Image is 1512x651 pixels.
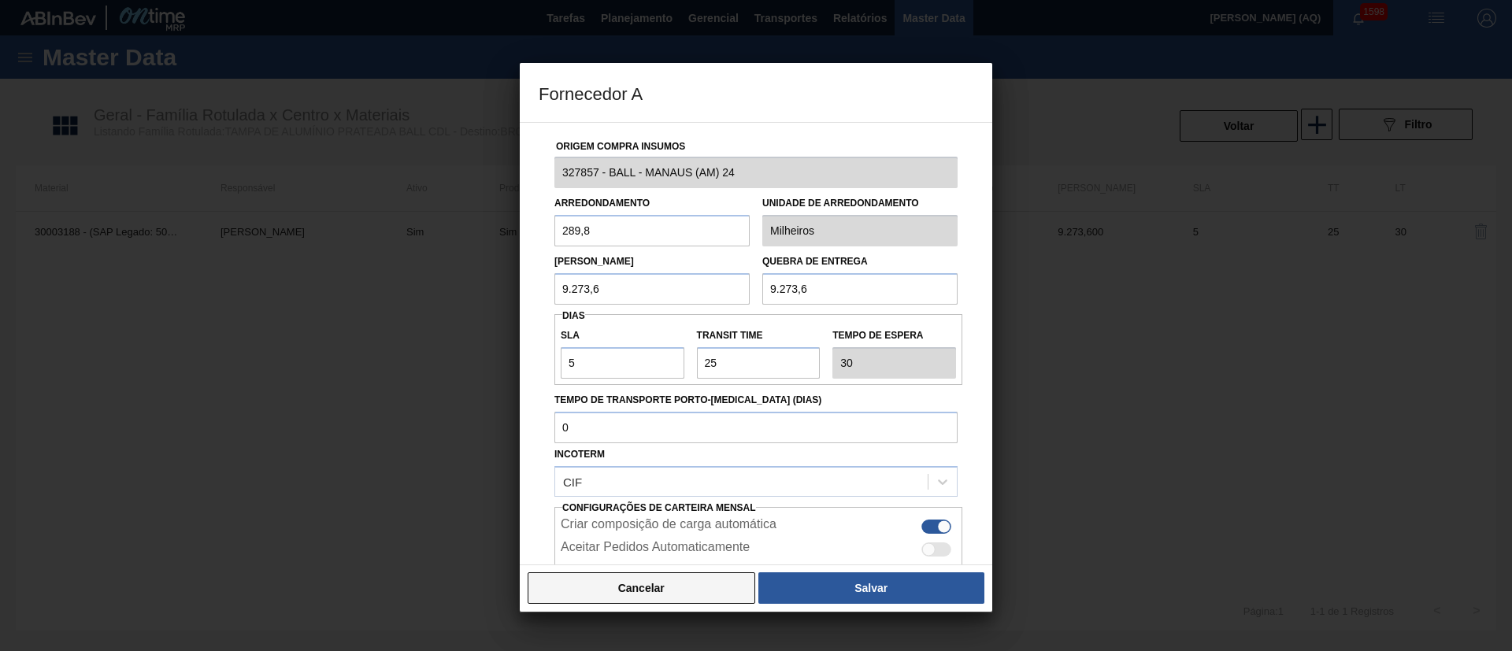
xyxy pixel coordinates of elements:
button: Salvar [758,572,984,604]
span: Dias [562,310,585,321]
div: Essa configuração habilita aceite automático do pedido do lado do fornecedor [554,536,962,559]
span: Configurações de Carteira Mensal [562,502,756,513]
label: [PERSON_NAME] [554,256,634,267]
label: Tempo de espera [832,324,956,347]
label: Criar composição de carga automática [561,517,776,536]
label: SLA [561,324,684,347]
label: Transit Time [697,324,821,347]
button: Cancelar [528,572,755,604]
div: CIF [563,475,582,488]
label: Origem Compra Insumos [556,141,685,152]
label: Arredondamento [554,198,650,209]
label: Quebra de entrega [762,256,868,267]
h3: Fornecedor A [520,63,992,123]
div: Essa configuração habilita a criação automática de composição de carga do lado do fornecedor caso... [554,513,962,536]
label: Aceitar Pedidos Automaticamente [561,540,750,559]
label: Incoterm [554,449,605,460]
label: Unidade de arredondamento [762,192,958,215]
label: Tempo de Transporte Porto-[MEDICAL_DATA] (dias) [554,389,958,412]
